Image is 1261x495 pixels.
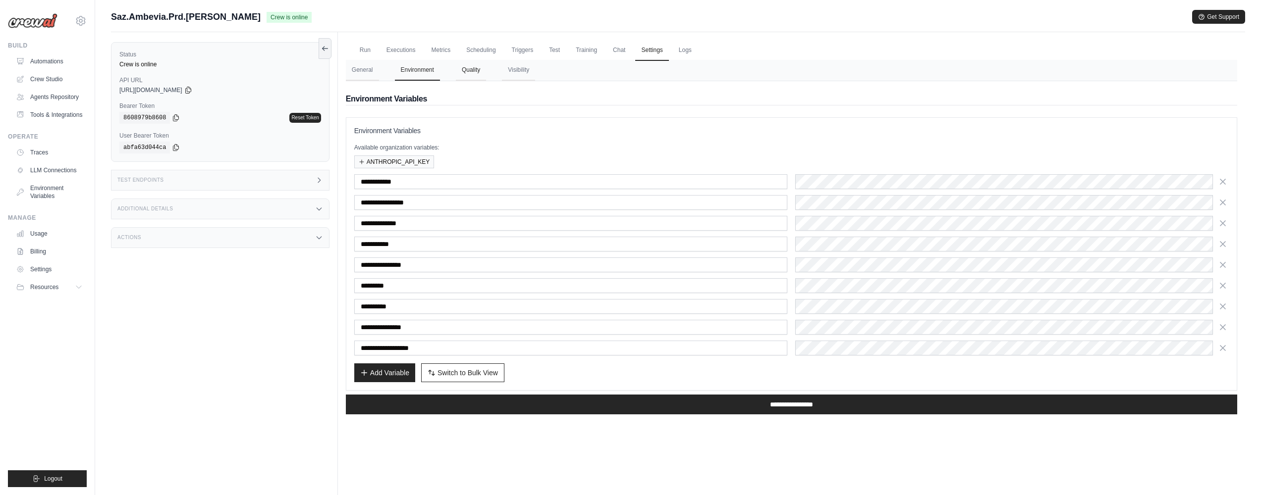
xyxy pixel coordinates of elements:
[456,60,486,81] button: Quality
[354,40,377,61] a: Run
[570,40,603,61] a: Training
[1192,10,1245,24] button: Get Support
[119,60,321,68] div: Crew is online
[8,214,87,222] div: Manage
[12,244,87,259] a: Billing
[119,102,321,110] label: Bearer Token
[8,470,87,487] button: Logout
[117,235,141,241] h3: Actions
[8,133,87,141] div: Operate
[381,40,422,61] a: Executions
[30,283,58,291] span: Resources
[426,40,457,61] a: Metrics
[607,40,631,61] a: Chat
[354,363,415,382] button: Add Variable
[8,42,87,49] div: Build
[438,368,498,378] span: Switch to Bulk View
[119,132,321,140] label: User Bearer Token
[117,206,173,212] h3: Additional Details
[1211,447,1261,495] iframe: Chat Widget
[12,226,87,242] a: Usage
[12,145,87,160] a: Traces
[117,177,164,183] h3: Test Endpoints
[346,60,1237,81] nav: Tabs
[119,142,170,153] code: abfa63d044ca
[267,12,312,23] span: Crew is online
[12,162,87,178] a: LLM Connections
[289,113,321,123] a: Reset Token
[635,40,668,61] a: Settings
[460,40,501,61] a: Scheduling
[346,60,379,81] button: General
[12,71,87,87] a: Crew Studio
[8,13,57,28] img: Logo
[354,126,1229,136] h3: Environment Variables
[346,93,1237,105] h2: Environment Variables
[119,112,170,124] code: 8608979b8608
[44,475,62,483] span: Logout
[506,40,540,61] a: Triggers
[673,40,698,61] a: Logs
[119,86,182,94] span: [URL][DOMAIN_NAME]
[12,279,87,295] button: Resources
[543,40,566,61] a: Test
[12,180,87,204] a: Environment Variables
[12,89,87,105] a: Agents Repository
[502,60,535,81] button: Visibility
[119,50,321,58] label: Status
[12,53,87,69] a: Automations
[12,261,87,277] a: Settings
[354,144,1229,151] p: Available organization variables:
[421,363,504,382] button: Switch to Bulk View
[12,107,87,123] a: Tools & Integrations
[395,60,440,81] button: Environment
[354,155,434,168] button: ANTHROPIC_API_KEY
[119,76,321,84] label: API URL
[111,10,261,24] span: Saz.Ambevia.Prd.[PERSON_NAME]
